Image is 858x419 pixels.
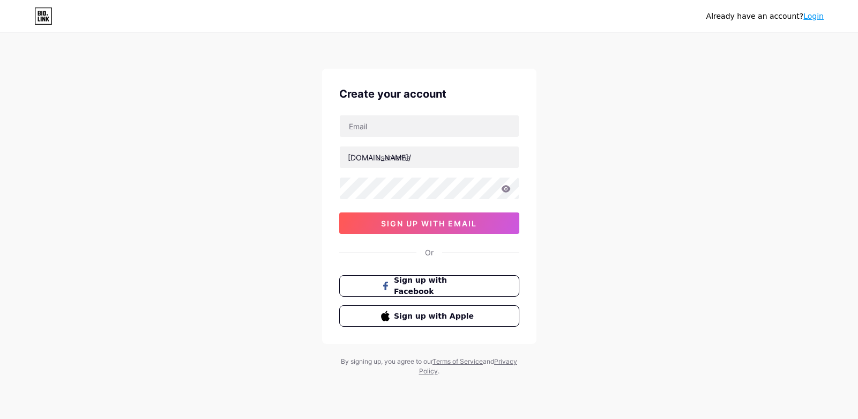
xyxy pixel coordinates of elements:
[339,212,519,234] button: sign up with email
[425,247,434,258] div: Or
[340,146,519,168] input: username
[339,86,519,102] div: Create your account
[394,275,477,297] span: Sign up with Facebook
[803,12,824,20] a: Login
[394,311,477,322] span: Sign up with Apple
[339,305,519,327] button: Sign up with Apple
[340,115,519,137] input: Email
[339,275,519,297] button: Sign up with Facebook
[432,357,483,365] a: Terms of Service
[338,357,520,376] div: By signing up, you agree to our and .
[706,11,824,22] div: Already have an account?
[348,152,411,163] div: [DOMAIN_NAME]/
[381,219,477,228] span: sign up with email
